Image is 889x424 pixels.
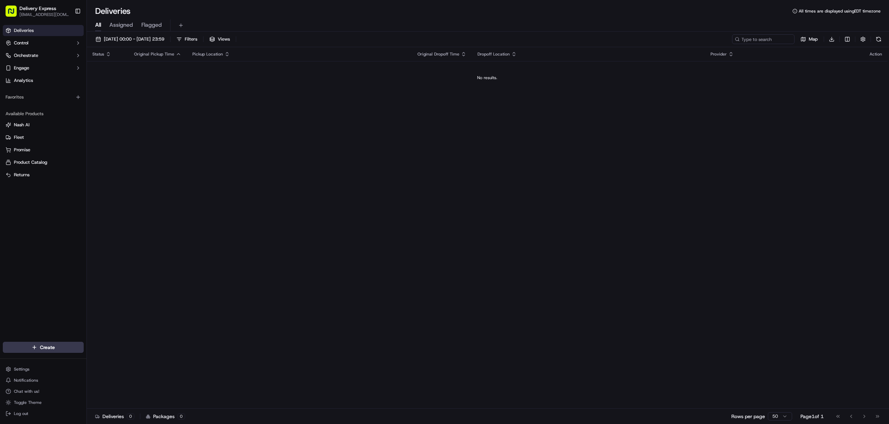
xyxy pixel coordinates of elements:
[3,364,84,374] button: Settings
[146,413,185,420] div: Packages
[173,34,200,44] button: Filters
[40,344,55,351] span: Create
[870,51,882,57] div: Action
[6,122,81,128] a: Nash AI
[92,51,104,57] span: Status
[185,36,197,42] span: Filters
[14,40,28,46] span: Control
[3,62,84,74] button: Engage
[3,398,84,407] button: Toggle Theme
[797,34,821,44] button: Map
[732,34,795,44] input: Type to search
[3,387,84,396] button: Chat with us!
[3,92,84,103] div: Favorites
[14,389,39,394] span: Chat with us!
[3,119,84,130] button: Nash AI
[799,8,881,14] span: All times are displayed using EDT timezone
[92,34,167,44] button: [DATE] 00:00 - [DATE] 23:59
[14,366,30,372] span: Settings
[3,409,84,418] button: Log out
[206,34,233,44] button: Views
[14,172,30,178] span: Returns
[192,51,223,57] span: Pickup Location
[3,375,84,385] button: Notifications
[104,36,164,42] span: [DATE] 00:00 - [DATE] 23:59
[3,75,84,86] a: Analytics
[731,413,765,420] p: Rows per page
[6,159,81,166] a: Product Catalog
[417,51,459,57] span: Original Dropoff Time
[19,12,69,17] button: [EMAIL_ADDRESS][DOMAIN_NAME]
[3,25,84,36] a: Deliveries
[6,147,81,153] a: Promise
[3,37,84,49] button: Control
[3,50,84,61] button: Orchestrate
[3,157,84,168] button: Product Catalog
[3,108,84,119] div: Available Products
[90,75,885,80] div: No results.
[14,27,34,34] span: Deliveries
[14,52,38,59] span: Orchestrate
[218,36,230,42] span: Views
[874,34,883,44] button: Refresh
[809,36,818,42] span: Map
[711,51,727,57] span: Provider
[14,159,47,166] span: Product Catalog
[109,21,133,29] span: Assigned
[6,172,81,178] a: Returns
[14,400,42,405] span: Toggle Theme
[3,3,72,19] button: Delivery Express[EMAIL_ADDRESS][DOMAIN_NAME]
[141,21,162,29] span: Flagged
[14,134,24,141] span: Fleet
[800,413,824,420] div: Page 1 of 1
[14,411,28,416] span: Log out
[14,122,30,128] span: Nash AI
[14,77,33,84] span: Analytics
[177,413,185,419] div: 0
[3,342,84,353] button: Create
[3,144,84,155] button: Promise
[127,413,134,419] div: 0
[95,21,101,29] span: All
[14,147,30,153] span: Promise
[477,51,510,57] span: Dropoff Location
[14,378,38,383] span: Notifications
[3,132,84,143] button: Fleet
[95,6,131,17] h1: Deliveries
[134,51,174,57] span: Original Pickup Time
[3,169,84,180] button: Returns
[95,413,134,420] div: Deliveries
[6,134,81,141] a: Fleet
[19,5,56,12] button: Delivery Express
[14,65,29,71] span: Engage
